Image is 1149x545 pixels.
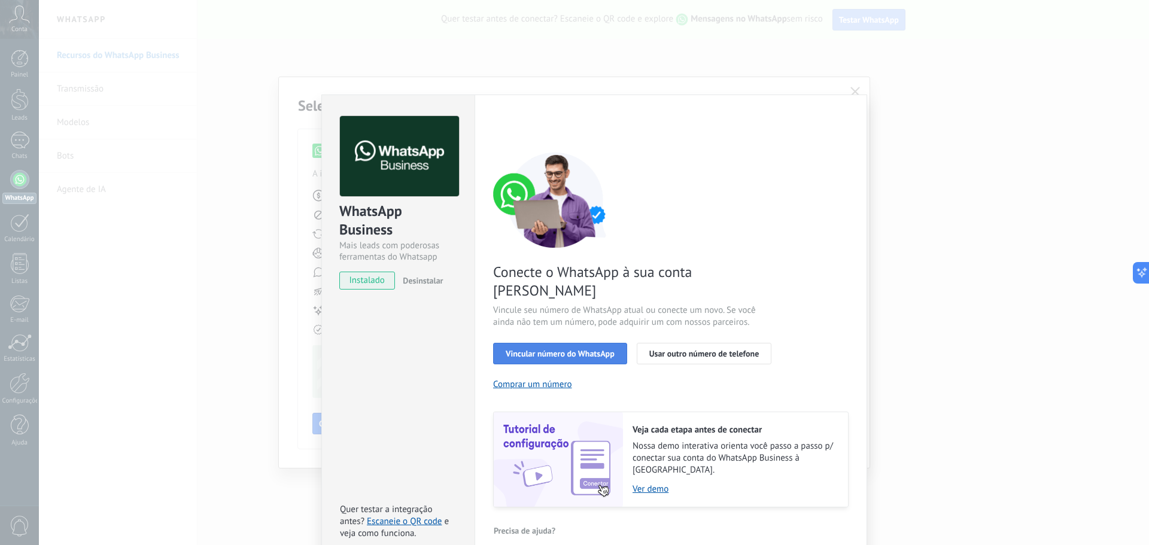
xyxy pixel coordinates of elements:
button: Vincular número do WhatsApp [493,343,627,364]
h2: Veja cada etapa antes de conectar [633,424,836,436]
span: Desinstalar [403,275,443,286]
span: Vincule seu número de WhatsApp atual ou conecte um novo. Se você ainda não tem um número, pode ad... [493,305,778,328]
span: Quer testar a integração antes? [340,504,432,527]
span: e veja como funciona. [340,516,449,539]
button: Desinstalar [398,272,443,290]
img: connect number [493,152,619,248]
div: WhatsApp Business [339,202,457,240]
span: Conecte o WhatsApp à sua conta [PERSON_NAME] [493,263,778,300]
img: logo_main.png [340,116,459,197]
span: Usar outro número de telefone [649,349,759,358]
a: Ver demo [633,483,836,495]
button: Usar outro número de telefone [637,343,772,364]
span: instalado [340,272,394,290]
a: Escaneie o QR code [367,516,442,527]
button: Comprar um número [493,379,572,390]
span: Vincular número do WhatsApp [506,349,615,358]
button: Precisa de ajuda? [493,522,556,540]
div: Mais leads com poderosas ferramentas do Whatsapp [339,240,457,263]
span: Precisa de ajuda? [494,526,555,535]
span: Nossa demo interativa orienta você passo a passo p/ conectar sua conta do WhatsApp Business à [GE... [633,440,836,476]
